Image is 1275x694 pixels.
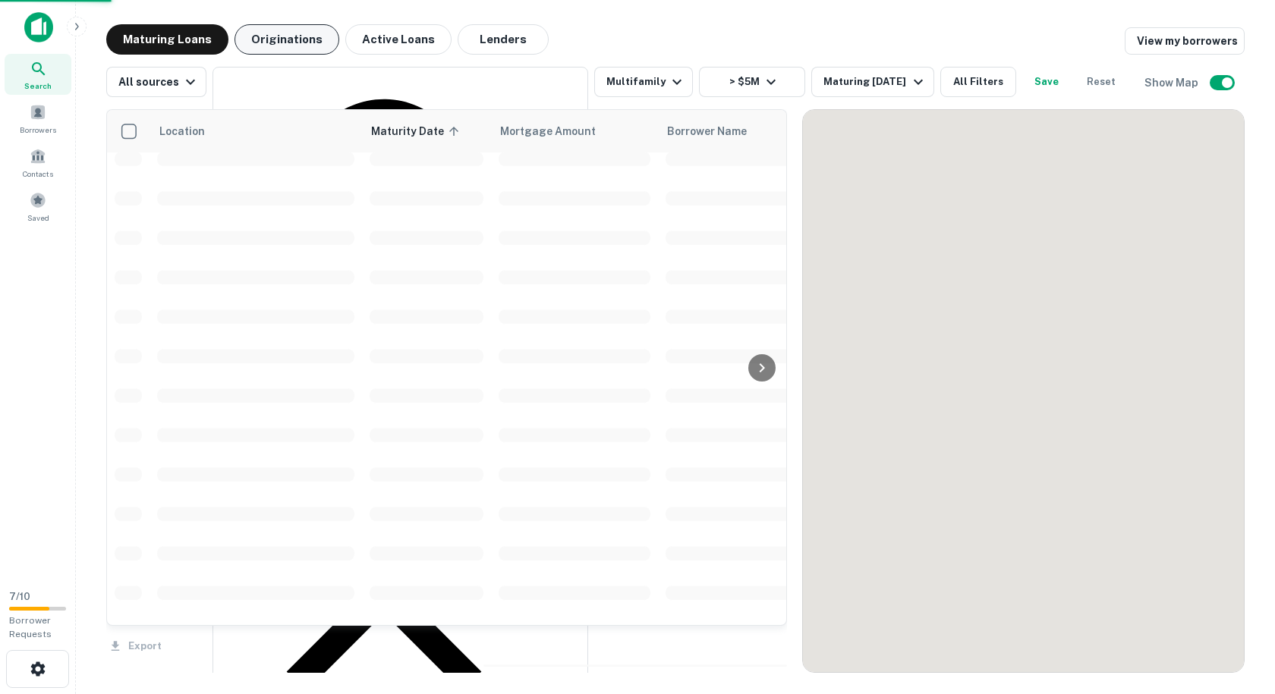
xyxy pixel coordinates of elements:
button: All Filters [940,67,1016,97]
button: Multifamily [594,67,693,97]
span: Borrowers [20,124,56,136]
div: Maturing [DATE] [823,73,927,91]
button: Maturing Loans [106,24,228,55]
button: Reset [1077,67,1125,97]
a: Borrowers [5,98,71,139]
img: capitalize-icon.png [24,12,53,42]
button: Active Loans [345,24,452,55]
span: Location [159,122,205,140]
button: Maturing [DATE] [811,67,933,97]
span: Contacts [23,168,53,180]
span: 7 / 10 [9,591,30,602]
a: Contacts [5,142,71,183]
th: Location [150,110,362,152]
button: > $5M [699,67,805,97]
th: Borrower Name [658,110,825,152]
th: Maturity Date [362,110,491,152]
span: Saved [27,212,49,224]
span: Borrower Name [667,122,747,140]
span: Maturity Date [371,122,464,140]
a: Saved [5,186,71,227]
button: Originations [235,24,339,55]
a: Search [5,54,71,95]
th: Mortgage Amount [491,110,658,152]
span: Search [24,80,52,92]
button: Save your search to get updates of matches that match your search criteria. [1022,67,1071,97]
h6: Show Map [1144,74,1201,91]
iframe: Chat Widget [1199,573,1275,645]
button: All sources [106,67,206,97]
span: Mortgage Amount [500,122,615,140]
div: All sources [118,73,200,91]
div: 0 0 [803,110,1244,672]
span: Borrower Requests [9,615,52,639]
button: Lenders [458,24,549,55]
a: View my borrowers [1125,27,1245,55]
